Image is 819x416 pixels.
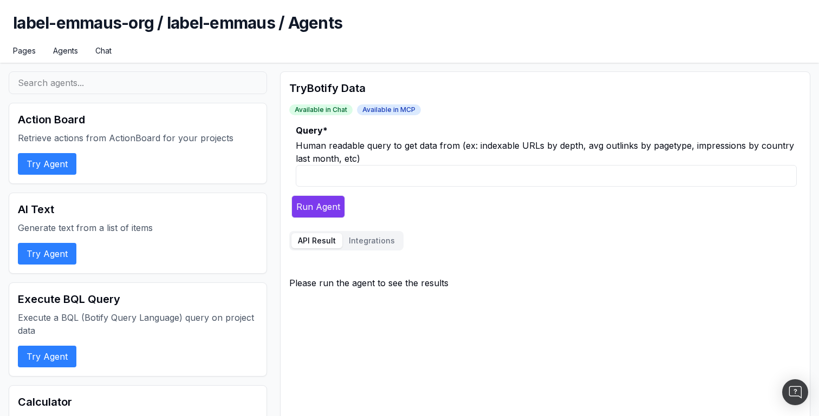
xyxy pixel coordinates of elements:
[13,13,806,45] h1: label-emmaus-org / label-emmaus / Agents
[18,112,258,127] h2: Action Board
[13,45,36,56] a: Pages
[18,202,258,217] h2: AI Text
[18,292,258,307] h2: Execute BQL Query
[289,81,801,96] h2: Try Botify Data
[357,104,421,115] span: Available in MCP
[18,311,258,337] p: Execute a BQL (Botify Query Language) query on project data
[296,139,797,165] div: Human readable query to get data from (ex: indexable URLs by depth, avg outlinks by pagetype, imp...
[291,233,342,248] button: API Result
[18,394,258,410] h2: Calculator
[289,104,353,115] span: Available in Chat
[95,45,112,56] a: Chat
[9,71,267,94] input: Search agents...
[18,131,258,144] p: Retrieve actions from ActionBoard for your projects
[18,153,76,175] button: Try Agent
[18,346,76,367] button: Try Agent
[289,276,801,289] div: Please run the agent to see the results
[18,221,258,234] p: Generate text from a list of items
[18,243,76,265] button: Try Agent
[291,195,345,218] button: Run Agent
[782,379,808,405] div: Open Intercom Messenger
[53,45,78,56] a: Agents
[342,233,401,248] button: Integrations
[296,124,797,137] label: Query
